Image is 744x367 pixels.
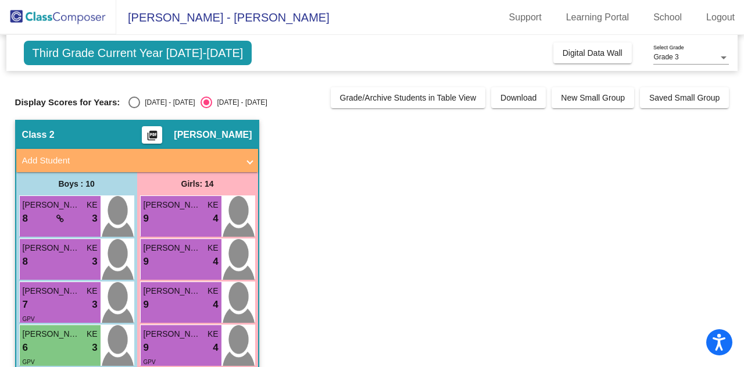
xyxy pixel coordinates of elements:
span: 3 [92,254,97,269]
span: [PERSON_NAME] [174,129,252,141]
button: New Small Group [552,87,634,108]
span: Grade 3 [653,53,678,61]
mat-expansion-panel-header: Add Student [16,149,258,172]
span: 8 [23,254,28,269]
mat-radio-group: Select an option [128,97,267,108]
span: [PERSON_NAME] [23,285,81,297]
span: [PERSON_NAME] [23,242,81,254]
span: KE [208,328,219,340]
span: Download [500,93,536,102]
span: 3 [92,340,97,355]
span: KE [87,242,98,254]
span: [PERSON_NAME] [144,285,202,297]
span: Grade/Archive Students in Table View [340,93,477,102]
span: 4 [213,340,218,355]
span: [PERSON_NAME] [144,242,202,254]
button: Saved Small Group [640,87,729,108]
span: 9 [144,254,149,269]
span: KE [87,328,98,340]
mat-panel-title: Add Student [22,154,238,168]
span: [PERSON_NAME] [23,199,81,211]
span: Digital Data Wall [563,48,623,58]
span: Class 2 [22,129,55,141]
button: Print Students Details [142,126,162,144]
span: GPV [23,316,35,322]
div: [DATE] - [DATE] [212,97,267,108]
span: [PERSON_NAME] [23,328,81,340]
span: New Small Group [561,93,625,102]
a: Logout [697,8,744,27]
span: 9 [144,297,149,312]
span: 9 [144,340,149,355]
a: Support [500,8,551,27]
span: GPV [23,359,35,365]
span: 6 [23,340,28,355]
span: [PERSON_NAME] [144,199,202,211]
span: 4 [213,297,218,312]
button: Grade/Archive Students in Table View [331,87,486,108]
span: Saved Small Group [649,93,720,102]
span: 4 [213,211,218,226]
span: KE [87,285,98,297]
span: 7 [23,297,28,312]
span: KE [87,199,98,211]
button: Digital Data Wall [553,42,632,63]
a: Learning Portal [557,8,639,27]
button: Download [491,87,546,108]
a: School [644,8,691,27]
span: Display Scores for Years: [15,97,120,108]
div: Girls: 14 [137,172,258,195]
div: [DATE] - [DATE] [140,97,195,108]
span: 4 [213,254,218,269]
span: GPV [144,359,156,365]
span: 3 [92,211,97,226]
span: KE [208,242,219,254]
mat-icon: picture_as_pdf [145,130,159,146]
span: 8 [23,211,28,226]
span: KE [208,199,219,211]
div: Boys : 10 [16,172,137,195]
span: 3 [92,297,97,312]
span: [PERSON_NAME] [144,328,202,340]
span: KE [208,285,219,297]
span: 9 [144,211,149,226]
span: Third Grade Current Year [DATE]-[DATE] [24,41,252,65]
span: [PERSON_NAME] - [PERSON_NAME] [116,8,330,27]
